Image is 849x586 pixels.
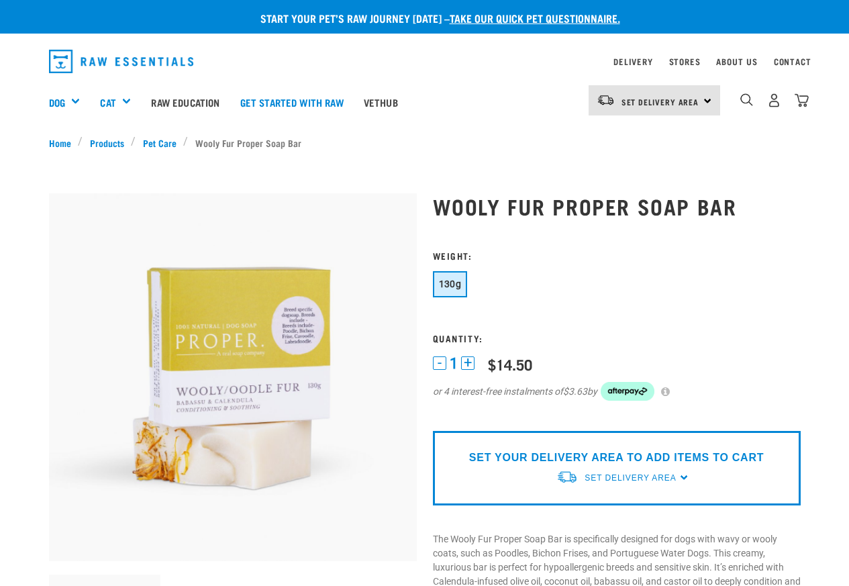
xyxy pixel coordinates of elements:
[469,450,764,466] p: SET YOUR DELIVERY AREA TO ADD ITEMS TO CART
[49,136,79,150] a: Home
[450,356,458,371] span: 1
[100,95,115,110] a: Cat
[354,75,408,129] a: Vethub
[585,473,676,483] span: Set Delivery Area
[433,194,801,218] h1: Wooly Fur Proper Soap Bar
[597,94,615,106] img: van-moving.png
[433,382,801,401] div: or 4 interest-free instalments of by
[669,59,701,64] a: Stores
[795,93,809,107] img: home-icon@2x.png
[621,99,699,104] span: Set Delivery Area
[433,356,446,370] button: -
[49,193,417,561] img: Oodle soap
[38,44,811,79] nav: dropdown navigation
[563,385,587,399] span: $3.63
[136,136,183,150] a: Pet Care
[461,356,475,370] button: +
[488,356,532,373] div: $14.50
[439,279,462,289] span: 130g
[613,59,652,64] a: Delivery
[556,470,578,484] img: van-moving.png
[433,250,801,260] h3: Weight:
[740,93,753,106] img: home-icon-1@2x.png
[716,59,757,64] a: About Us
[767,93,781,107] img: user.png
[601,382,654,401] img: Afterpay
[450,15,620,21] a: take our quick pet questionnaire.
[230,75,354,129] a: Get started with Raw
[49,136,801,150] nav: breadcrumbs
[49,50,194,73] img: Raw Essentials Logo
[433,333,801,343] h3: Quantity:
[433,271,468,297] button: 130g
[774,59,811,64] a: Contact
[141,75,230,129] a: Raw Education
[83,136,131,150] a: Products
[49,95,65,110] a: Dog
